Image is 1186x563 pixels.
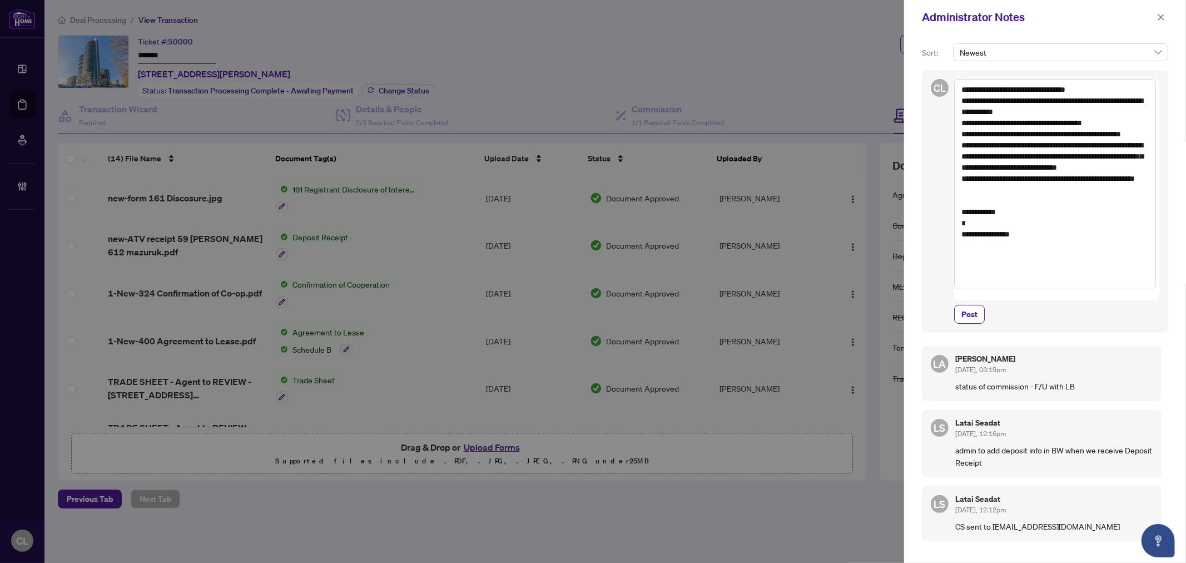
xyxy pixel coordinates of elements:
span: [DATE], 12:16pm [955,429,1006,438]
span: LS [934,420,946,436]
p: Sort: [922,47,949,59]
span: Newest [960,44,1162,61]
span: close [1157,13,1165,21]
span: [DATE], 12:12pm [955,506,1006,514]
p: CS sent to [EMAIL_ADDRESS][DOMAIN_NAME] [955,520,1153,532]
button: Post [954,305,985,324]
h5: [PERSON_NAME] [955,355,1153,363]
span: LA [934,356,946,372]
span: CL [934,80,946,96]
h5: Latai Seadat [955,419,1153,427]
button: Open asap [1142,524,1175,557]
p: admin to add deposit info in BW when we receive Deposit Receipt [955,444,1153,468]
p: status of commission - F/U with LB [955,380,1153,392]
div: Administrator Notes [922,9,1154,26]
span: LS [934,496,946,512]
span: Post [961,305,977,323]
span: [DATE], 03:19pm [955,366,1006,374]
h5: Latai Seadat [955,495,1153,503]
